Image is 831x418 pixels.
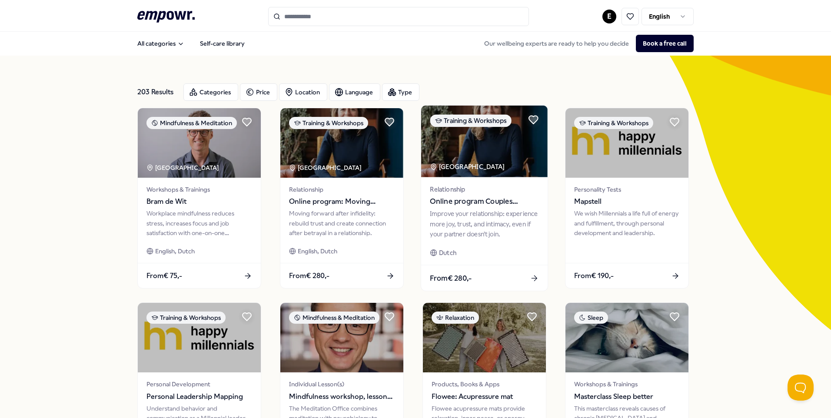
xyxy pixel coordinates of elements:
[382,83,419,101] button: Type
[137,108,261,289] a: package imageMindfulness & Meditation[GEOGRAPHIC_DATA] Workshops & TrainingsBram de WitWorkplace ...
[788,375,814,401] iframe: Help Scout Beacon - Open
[289,185,395,194] span: Relationship
[289,117,368,129] div: Training & Workshops
[130,35,252,52] nav: Main
[289,391,395,402] span: Mindfulness workshop, lessons and guided meditations
[430,196,538,207] span: Online program Couples counseling
[574,209,680,238] div: We wish Millennials a life full of energy and fulfillment, through personal development and leade...
[183,83,238,101] button: Categories
[138,303,261,372] img: package image
[280,108,404,289] a: package imageTraining & Workshops[GEOGRAPHIC_DATA] RelationshipOnline program: Moving forward aft...
[574,391,680,402] span: Masterclass Sleep better
[430,184,538,194] span: Relationship
[130,35,191,52] button: All categories
[574,117,653,129] div: Training & Workshops
[146,196,252,207] span: Bram de Wit
[329,83,380,101] button: Language
[155,246,195,256] span: English, Dutch
[574,185,680,194] span: Personality Tests
[146,270,182,282] span: From € 75,-
[421,106,548,177] img: package image
[289,270,329,282] span: From € 280,-
[421,105,548,292] a: package imageTraining & Workshops[GEOGRAPHIC_DATA] RelationshipOnline program Couples counselingI...
[289,312,379,324] div: Mindfulness & Meditation
[146,185,252,194] span: Workshops & Trainings
[423,303,546,372] img: package image
[146,379,252,389] span: Personal Development
[279,83,327,101] button: Location
[137,83,176,101] div: 203 Results
[565,108,688,178] img: package image
[289,379,395,389] span: Individual Lesson(s)
[146,163,220,173] div: [GEOGRAPHIC_DATA]
[574,379,680,389] span: Workshops & Trainings
[193,35,252,52] a: Self-care library
[636,35,694,52] button: Book a free call
[439,248,456,258] span: Dutch
[146,312,226,324] div: Training & Workshops
[432,379,537,389] span: Products, Books & Apps
[432,391,537,402] span: Flowee: Acupressure mat
[298,246,337,256] span: English, Dutch
[289,196,395,207] span: Online program: Moving forward after infidelity
[430,162,506,172] div: [GEOGRAPHIC_DATA]
[430,114,511,127] div: Training & Workshops
[138,108,261,178] img: package image
[289,209,395,238] div: Moving forward after infidelity: rebuild trust and create connection after betrayal in a relation...
[280,303,403,372] img: package image
[146,209,252,238] div: Workplace mindfulness reduces stress, increases focus and job satisfaction with one-on-one coaching.
[268,7,529,26] input: Search for products, categories or subcategories
[565,108,689,289] a: package imageTraining & WorkshopsPersonality TestsMapstellWe wish Millennials a life full of ener...
[289,163,363,173] div: [GEOGRAPHIC_DATA]
[146,117,237,129] div: Mindfulness & Meditation
[565,303,688,372] img: package image
[430,209,538,239] div: Improve your relationship: experience more joy, trust, and intimacy, even if your partner doesn't...
[574,196,680,207] span: Mapstell
[432,312,479,324] div: Relaxation
[477,35,694,52] div: Our wellbeing experts are ready to help you decide
[574,312,608,324] div: Sleep
[146,391,252,402] span: Personal Leadership Mapping
[430,272,472,284] span: From € 280,-
[280,108,403,178] img: package image
[240,83,277,101] button: Price
[602,10,616,23] button: E
[574,270,614,282] span: From € 190,-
